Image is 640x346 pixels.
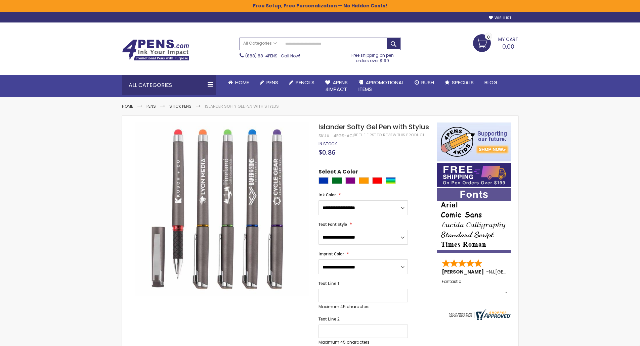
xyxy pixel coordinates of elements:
span: Blog [484,79,498,86]
span: 4PROMOTIONAL ITEMS [358,79,404,93]
div: Orange [359,177,369,184]
img: Free shipping on orders over $199 [437,163,511,187]
div: 4PGS-ACI [334,133,354,139]
span: Text Font Style [318,221,347,227]
a: Stick Pens [169,103,191,109]
p: Maximum 45 characters [318,304,408,309]
img: 4pens 4 kids [437,122,511,161]
img: 4pens.com widget logo [447,309,511,320]
span: In stock [318,141,337,147]
span: 4Pens 4impact [325,79,348,93]
span: All Categories [243,41,277,46]
div: Fantastic [442,279,507,294]
span: Select A Color [318,168,358,177]
span: $0.86 [318,148,335,157]
span: Pencils [296,79,314,86]
img: Islander Softy Gel Pen with Stylus [135,121,310,296]
span: Ink Color [318,192,336,198]
span: [PERSON_NAME] [442,268,486,275]
a: Be the first to review this product [354,133,424,138]
div: Free shipping on pen orders over $199 [344,50,401,63]
span: Rush [421,79,434,86]
img: font-personalization-examples [437,188,511,253]
a: Blog [479,75,503,90]
span: 0 [487,34,490,40]
div: Availability [318,141,337,147]
span: 0.00 [502,42,514,51]
span: Pens [266,79,278,86]
a: Rush [409,75,439,90]
a: All Categories [240,38,280,49]
div: Green [332,177,342,184]
span: - Call Now! [245,53,300,59]
a: Pencils [284,75,320,90]
a: Pens [146,103,156,109]
div: All Categories [122,75,216,95]
span: Text Line 2 [318,316,340,322]
a: Specials [439,75,479,90]
a: Pens [254,75,284,90]
span: Islander Softy Gel Pen with Stylus [318,122,429,132]
a: 4pens.com certificate URL [447,316,511,322]
strong: SKU [318,133,331,139]
a: (888) 88-4PENS [245,53,278,59]
span: Imprint Color [318,251,344,257]
div: Assorted [386,177,396,184]
div: Purple [345,177,355,184]
a: Wishlist [489,15,511,20]
span: Text Line 1 [318,281,340,286]
a: Home [223,75,254,90]
img: 4Pens Custom Pens and Promotional Products [122,39,189,61]
div: Red [372,177,382,184]
p: Maximum 45 characters [318,340,408,345]
a: Home [122,103,133,109]
div: Blue [318,177,329,184]
li: Islander Softy Gel Pen with Stylus [205,104,279,109]
span: Specials [452,79,474,86]
span: - , [486,268,545,275]
span: NJ [489,268,494,275]
a: 0.00 0 [473,34,518,51]
a: 4Pens4impact [320,75,353,97]
span: Home [235,79,249,86]
a: 4PROMOTIONALITEMS [353,75,409,97]
span: [GEOGRAPHIC_DATA] [495,268,545,275]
